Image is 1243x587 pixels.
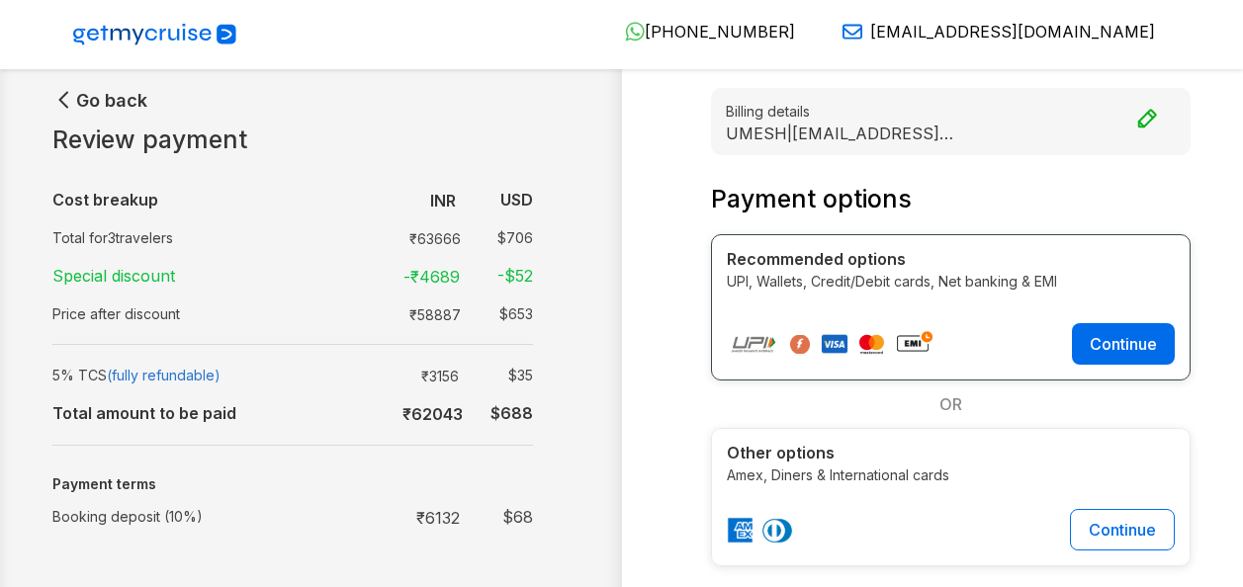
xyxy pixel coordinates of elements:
[402,404,463,424] b: ₹ 62043
[609,22,795,42] a: [PHONE_NUMBER]
[430,191,456,210] b: INR
[52,476,533,493] h5: Payment terms
[727,250,1176,269] h4: Recommended options
[726,124,953,142] p: UMESH | [EMAIL_ADDRESS][DOMAIN_NAME]
[727,464,1176,485] p: Amex, Diners & International cards
[379,180,389,219] td: :
[469,223,533,252] td: $ 706
[727,271,1176,292] p: UPI, Wallets, Credit/Debit cards, Net banking & EMI
[52,190,158,210] b: Cost breakup
[379,393,389,433] td: :
[1072,323,1175,365] button: Continue
[52,357,379,393] td: 5% TCS
[843,22,862,42] img: Email
[379,497,389,537] td: :
[726,101,1177,122] small: Billing details
[107,367,221,383] span: (fully refundable)
[711,380,1192,428] div: OR
[625,22,645,42] img: WhatsApp
[396,361,468,389] td: ₹ 3156
[396,299,470,328] td: ₹ 58887
[52,497,379,537] td: Booking deposit (10%)
[403,267,460,287] strong: -₹ 4689
[469,299,532,328] td: $ 653
[379,357,389,393] td: :
[379,295,389,332] td: :
[416,508,460,528] strong: ₹ 6132
[497,266,533,286] strong: -$ 52
[645,22,795,42] span: [PHONE_NUMBER]
[52,88,147,112] button: Go back
[379,256,389,295] td: :
[1070,509,1175,550] button: Continue
[727,444,1176,462] h4: Other options
[500,190,533,210] b: USD
[490,403,533,423] b: $ 688
[467,361,532,389] td: $ 35
[52,126,533,155] h1: Review payment
[870,22,1155,42] span: [EMAIL_ADDRESS][DOMAIN_NAME]
[379,219,389,256] td: :
[52,266,175,286] strong: Special discount
[52,219,379,256] td: Total for 3 travelers
[711,185,1192,214] h3: Payment options
[52,295,379,332] td: Price after discount
[52,403,236,423] b: Total amount to be paid
[502,507,533,527] strong: $ 68
[396,223,469,252] td: ₹ 63666
[827,22,1155,42] a: [EMAIL_ADDRESS][DOMAIN_NAME]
